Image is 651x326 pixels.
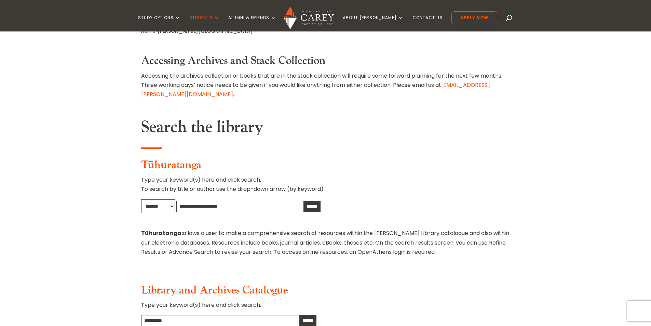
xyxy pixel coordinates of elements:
h3: Tūhuratanga [141,159,510,175]
a: Contact Us [412,15,443,31]
a: Study Options [138,15,180,31]
a: Students [189,15,219,31]
h3: Accessing Archives and Stack Collection [141,54,510,71]
p: Type your keyword(s) here and click search. [141,300,510,315]
a: Apply Now [451,11,497,24]
a: About [PERSON_NAME] [343,15,404,31]
strong: Tūhuratanga: [141,229,183,237]
p: allows a user to make a comprehensive search of resources within the [PERSON_NAME] Library catalo... [141,229,510,257]
img: Carey Baptist College [284,6,334,29]
h2: Search the library [141,117,510,141]
p: Accessing the archives collection or books that are in the stack collection will require some for... [141,71,510,99]
h3: Library and Archives Catalogue [141,284,510,300]
p: Type your keyword(s) here and click search. To search by title or author use the drop-down arrow ... [141,175,510,199]
a: Alumni & Friends [228,15,276,31]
